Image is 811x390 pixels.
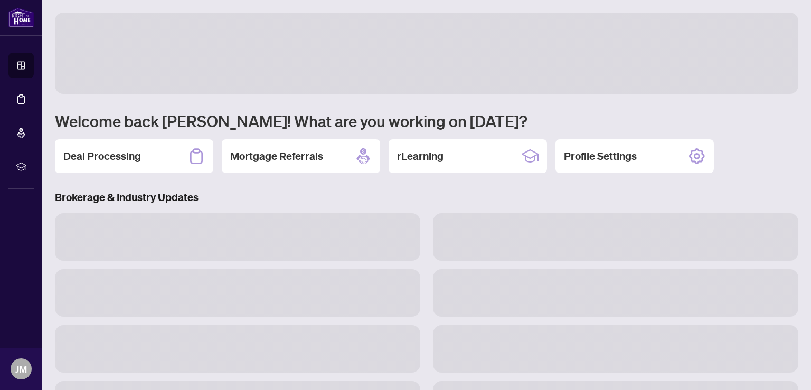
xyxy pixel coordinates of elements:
h2: Deal Processing [63,149,141,164]
h1: Welcome back [PERSON_NAME]! What are you working on [DATE]? [55,111,798,131]
h2: Mortgage Referrals [230,149,323,164]
img: logo [8,8,34,27]
h2: rLearning [397,149,444,164]
h2: Profile Settings [564,149,637,164]
h3: Brokerage & Industry Updates [55,190,798,205]
span: JM [15,362,27,376]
